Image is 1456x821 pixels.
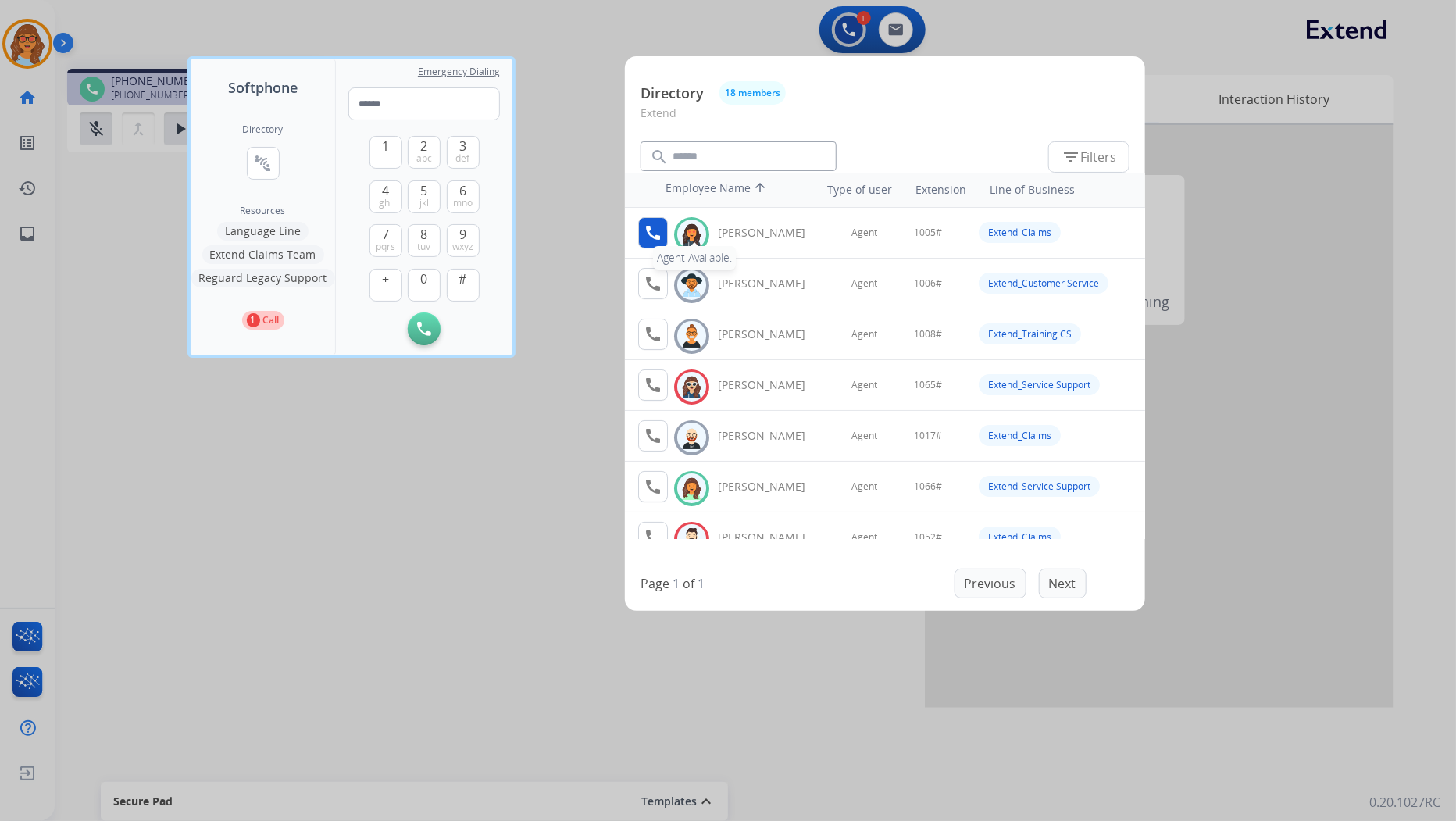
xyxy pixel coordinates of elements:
img: avatar [680,426,703,450]
span: abc [416,152,432,165]
span: 1 [382,137,389,155]
button: Reguard Legacy Support [191,269,335,287]
div: Extend_Claims [979,222,1061,243]
p: 0.20.1027RC [1369,793,1440,812]
span: 1065# [914,379,942,391]
button: Language Line [217,222,309,241]
span: 1005# [914,227,942,239]
span: 9 [459,225,466,244]
button: 4ghi [369,180,402,213]
span: Agent [851,227,877,239]
div: [PERSON_NAME] [718,225,823,241]
div: Extend_Claims [979,425,1061,446]
p: of [683,574,694,593]
span: 4 [382,181,389,200]
span: 1006# [914,277,942,290]
img: call-button [417,322,431,336]
span: mno [453,197,473,209]
img: avatar [680,375,703,399]
span: Agent [851,531,877,544]
mat-icon: connect_without_contact [254,154,273,173]
span: Agent [851,430,877,442]
div: [PERSON_NAME] [718,327,823,342]
span: jkl [419,197,429,209]
mat-icon: call [644,528,662,547]
span: wxyz [452,241,473,253]
button: 0 [408,269,441,302]
mat-icon: call [644,223,662,242]
span: 3 [459,137,466,155]
span: 6 [459,181,466,200]
span: + [382,270,389,288]
div: Extend_Training CS [979,323,1081,344]
button: # [447,269,480,302]
div: [PERSON_NAME] [718,377,823,393]
span: Resources [241,205,286,217]
span: 1052# [914,531,942,544]
span: ghi [379,197,392,209]
img: avatar [680,324,703,348]
span: 1008# [914,328,942,341]
div: [PERSON_NAME] [718,479,823,494]
span: 8 [421,225,428,244]
span: Agent [851,379,877,391]
button: Filters [1048,141,1129,173]
th: Type of user [806,174,901,205]
span: 5 [421,181,428,200]
p: Call [263,313,280,327]
span: Filters [1062,148,1116,166]
div: [PERSON_NAME] [718,276,823,291]
p: Page [641,574,669,593]
mat-icon: filter_list [1062,148,1080,166]
button: 3def [447,136,480,169]
p: 1 [247,313,260,327]
span: # [459,270,467,288]
span: 2 [421,137,428,155]
span: def [456,152,470,165]
span: 7 [382,225,389,244]
div: [PERSON_NAME] [718,530,823,545]
mat-icon: arrow_upward [751,180,769,199]
span: 1017# [914,430,942,442]
mat-icon: call [644,274,662,293]
th: Extension [908,174,974,205]
span: pqrs [376,241,395,253]
button: Agent Available. [638,217,668,248]
span: Agent [851,277,877,290]
button: 7pqrs [369,224,402,257]
th: Employee Name [658,173,798,207]
span: Agent [851,328,877,341]
span: 0 [421,270,428,288]
button: 1 [369,136,402,169]
mat-icon: call [644,427,662,445]
h2: Directory [243,123,284,136]
button: 1Call [242,311,284,330]
img: avatar [680,273,703,298]
span: 1066# [914,480,942,493]
div: [PERSON_NAME] [718,428,823,444]
button: 6mno [447,180,480,213]
button: + [369,269,402,302]
mat-icon: search [650,148,669,166]
img: avatar [680,223,703,247]
th: Line of Business [982,174,1137,205]
p: Extend [641,105,1129,134]
mat-icon: call [644,376,662,394]
div: Extend_Service Support [979,374,1100,395]
button: 8tuv [408,224,441,257]
span: Softphone [228,77,298,98]
div: Extend_Customer Service [979,273,1108,294]
button: 18 members [719,81,786,105]
div: Extend_Claims [979,527,1061,548]
button: 2abc [408,136,441,169]
div: Extend_Service Support [979,476,1100,497]
span: Emergency Dialing [418,66,500,78]
div: Agent Available. [653,246,736,270]
img: avatar [680,527,703,551]
button: 5jkl [408,180,441,213]
span: tuv [418,241,431,253]
mat-icon: call [644,477,662,496]
mat-icon: call [644,325,662,344]
p: Directory [641,83,704,104]
span: Agent [851,480,877,493]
